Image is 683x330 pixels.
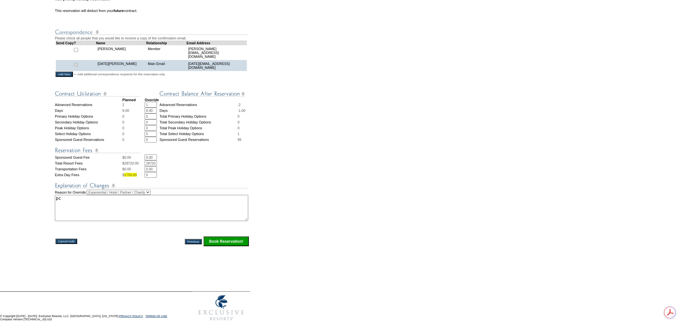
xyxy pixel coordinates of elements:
td: [PERSON_NAME][EMAIL_ADDRESS][DOMAIN_NAME] [187,45,247,60]
td: Sponsored Guest Reservations [55,137,122,143]
img: Contract Balance After Reservation [159,90,245,98]
input: Previous [185,239,202,244]
input: Add New [56,72,73,77]
span: -2 [238,103,240,107]
td: Transportation Fees [55,166,122,172]
span: 0 [122,120,124,124]
span: 0 [238,126,240,130]
span: 8.00 [122,109,129,112]
span: Please check all people that you would like to receive a copy of the confirmation email. [55,36,187,40]
td: [PERSON_NAME] [96,45,146,60]
span: 0 [122,132,124,136]
td: $ [122,154,145,160]
td: Send Copy? [56,41,96,45]
span: 1 [238,132,240,136]
td: This reservation will deduct from your contract. [55,9,250,13]
td: Primary Holiday Options [55,113,122,119]
span: 0 [238,114,240,118]
td: $ [122,172,145,178]
td: Reason for Override: [55,190,250,221]
td: Advanced Reservations [55,102,122,108]
span: 0.00 [124,167,131,171]
td: Secondary Holiday Options [55,119,122,125]
td: Peak Holiday Options [55,125,122,131]
td: Total Select Holiday Options [159,131,238,137]
span: 28720.00 [124,161,138,165]
span: 0 [122,138,124,142]
td: Sponsored Guest Reservations [159,137,238,143]
td: Sponsored Guest Fee [55,154,122,160]
img: Exclusive Resorts [192,292,250,324]
td: Total Secondary Holiday Options [159,119,238,125]
td: [DATE][PERSON_NAME] [96,60,146,71]
td: Member [146,45,187,60]
span: 99 [238,138,241,142]
b: future [114,9,124,13]
td: Days [55,108,122,113]
img: Explanation of Changes [55,182,249,190]
span: 2 [122,103,124,107]
span: -1.00 [238,109,245,112]
span: 0 [122,126,124,130]
a: TERMS OF USE [146,314,168,318]
span: 0 [122,114,124,118]
a: PRIVACY POLICY [119,314,143,318]
td: Total Resort Fees [55,160,122,166]
input: Click this button to finalize your reservation. [204,237,249,246]
td: Main Email [146,60,187,71]
input: Cancel Hold [56,239,77,244]
strong: Planned [122,98,136,102]
td: Relationship [146,41,187,45]
span: 1750.00 [124,173,137,177]
td: Name [96,41,146,45]
img: Reservation Fees [55,146,140,154]
td: Select Holiday Options [55,131,122,137]
td: Total Primary Holiday Options [159,113,238,119]
td: Email Address [187,41,247,45]
td: Extra Day Fees [55,172,122,178]
td: $ [122,160,145,166]
td: [DATE][EMAIL_ADDRESS][DOMAIN_NAME] [187,60,247,71]
img: Contract Utilization [55,90,140,98]
span: 0 [238,120,240,124]
td: Days [159,108,238,113]
span: 0.00 [124,155,131,159]
td: Total Peak Holiday Options [159,125,238,131]
td: $ [122,166,145,172]
td: Advanced Reservations [159,102,238,108]
strong: Override [145,98,159,102]
span: <--Add additional correspondence recipients for this reservation only. [74,72,166,76]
